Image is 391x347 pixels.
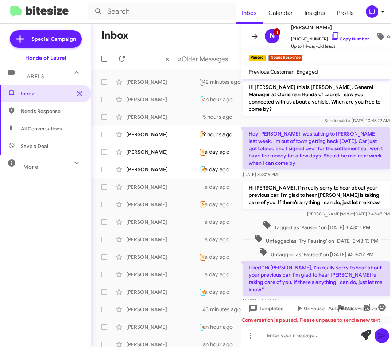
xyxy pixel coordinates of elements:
div: a day ago [205,218,235,226]
div: 42 minutes ago [203,78,247,86]
span: Paused [202,79,215,84]
a: Copy Number [331,36,369,42]
div: Conversation is paused. Please unpause to send a new text [241,316,391,324]
div: 5 hours ago [203,113,238,121]
div: a day ago [205,271,235,278]
button: Auto Fields [322,302,369,315]
div: a day ago [205,253,235,261]
div: Liked “Hi [PERSON_NAME], I'm really sorry to hear about your previous car. I'm glad to hear [PERS... [199,78,203,86]
span: Untagged as 'Try Pausing' on [DATE] 3:43:13 PM [251,234,381,245]
span: 🔥 Hot [202,167,214,172]
span: Special Campaign [32,35,76,43]
span: Untagged as 'Paused' on [DATE] 4:06:12 PM [256,247,376,258]
span: 🔥 Hot [202,97,214,102]
span: Needs Response [21,108,83,115]
div: [PERSON_NAME] [126,253,199,261]
span: Tagged as 'Paused' on [DATE] 3:43:11 PM [260,221,373,231]
div: Want leather seats [199,165,205,173]
a: Insights [299,3,331,24]
p: Hey [PERSON_NAME], was talking to [PERSON_NAME] last week. I'm out of town getting back [DATE]. C... [243,127,390,169]
p: Hi [PERSON_NAME] this is [PERSON_NAME], General Manager at Ourisman Honda of Laurel. I saw you co... [243,81,390,116]
span: [DATE] 4:06:12 PM [243,298,279,304]
span: Needs Response [202,202,233,207]
span: Needs Response [202,132,233,137]
div: a day ago [205,201,235,208]
a: Calendar [263,3,299,24]
div: an hour ago [203,96,239,103]
div: So that's a no? [199,130,203,139]
div: [PERSON_NAME] [126,288,199,296]
p: Hi [PERSON_NAME], I’m really sorry to hear about your previous car. I’m glad to hear [PERSON_NAME... [243,181,390,209]
div: a day ago [205,288,235,296]
div: a day ago [205,148,235,156]
span: » [178,54,182,63]
div: 9 hours ago [203,131,238,138]
span: Auto Fields [328,302,363,315]
span: Needs Response [202,149,233,154]
div: LJ [366,5,378,18]
div: [PERSON_NAME] [126,236,199,243]
span: Needs Response [202,254,233,259]
div: [PERSON_NAME] [126,113,199,121]
div: Thanks but I'll keep it. [199,236,205,243]
input: Search [88,3,236,20]
span: 🔥 Hot [202,289,214,294]
button: Next [173,51,232,66]
span: (3) [76,90,83,97]
div: [PERSON_NAME] [126,183,199,191]
div: Thank you for getting back to me! Please check our website from time to time for any new inventor... [199,306,203,313]
span: Engaged [297,69,318,75]
div: I do, 2020 Honda Pilot black edition [199,288,205,296]
button: LJ [360,5,383,18]
button: UnPause [289,302,330,315]
h1: Inbox [101,30,128,41]
a: Inbox [236,3,263,24]
button: Previous [161,51,174,66]
span: [DATE] 3:33:16 PM [243,172,278,177]
div: I'm fine thank you [199,218,205,226]
a: Special Campaign [10,30,82,48]
div: an hour ago [203,323,239,331]
div: [PERSON_NAME] [126,148,199,156]
div: It was satisfactory [199,148,205,156]
span: Sender [DATE] 10:43:22 AM [325,118,390,123]
span: Previous Customer [249,69,294,75]
div: I'm just not willing to make a purchase at this time. Bad timing on my part. [199,200,205,208]
small: Paused [249,55,266,61]
div: [PERSON_NAME] [126,166,199,173]
small: Needs Response [268,55,302,61]
span: said at [339,118,352,123]
div: a day ago [205,236,235,243]
div: i live in upstate [GEOGRAPHIC_DATA] . I'm gathering information. I love my Ridgeline (which is on... [199,113,203,121]
div: [PERSON_NAME] [126,96,199,103]
div: 43 minutes ago [203,306,247,313]
span: Templates [247,302,283,315]
div: a day ago [205,183,235,191]
p: Liked “Hi [PERSON_NAME], I'm really sorry to hear about your previous car. I'm glad to hear [PERS... [243,261,390,296]
div: a day ago [205,166,235,173]
div: [PERSON_NAME] [126,78,199,86]
span: Up to 14-day-old leads [291,43,369,50]
span: 🔥 Hot [202,324,214,329]
span: Labels [23,73,44,80]
div: Hi [PERSON_NAME], I sold my cross tour to you nearly a year and a half ago [199,253,205,261]
div: I sold it [199,271,205,278]
div: [PERSON_NAME] [126,323,199,331]
span: More [23,164,38,170]
div: Honda of Laurel [25,54,66,62]
div: [PERSON_NAME] [126,271,199,278]
span: UnPause [304,302,325,315]
nav: Page navigation example [161,51,232,66]
button: Templates [241,302,289,315]
div: Hi, I'm in [US_STATE] if you still would want it. [199,183,205,191]
a: Profile [331,3,360,24]
span: said at [341,211,354,217]
span: All Conversations [21,125,62,132]
span: [PHONE_NUMBER] [291,32,369,43]
span: [PERSON_NAME] [DATE] 3:42:48 PM [307,211,390,217]
span: « [165,54,169,63]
